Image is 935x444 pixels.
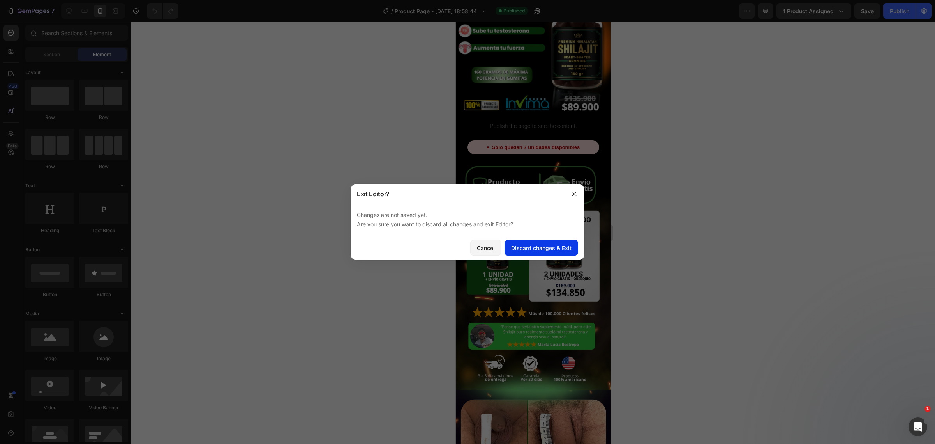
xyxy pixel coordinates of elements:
div: Solo quedan 7 unidades disponibles [12,119,143,133]
iframe: Intercom live chat [909,417,927,436]
button: Cancel [470,240,501,256]
div: Discard changes & Exit [511,244,572,252]
span: 1 [924,406,931,412]
p: Publish the page to see the content. [6,100,149,108]
p: Changes are not saved yet. Are you sure you want to discard all changes and exit Editor? [357,210,578,229]
p: Exit Editor? [357,189,390,199]
button: Discard changes & Exit [505,240,578,256]
div: Cancel [477,244,495,252]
